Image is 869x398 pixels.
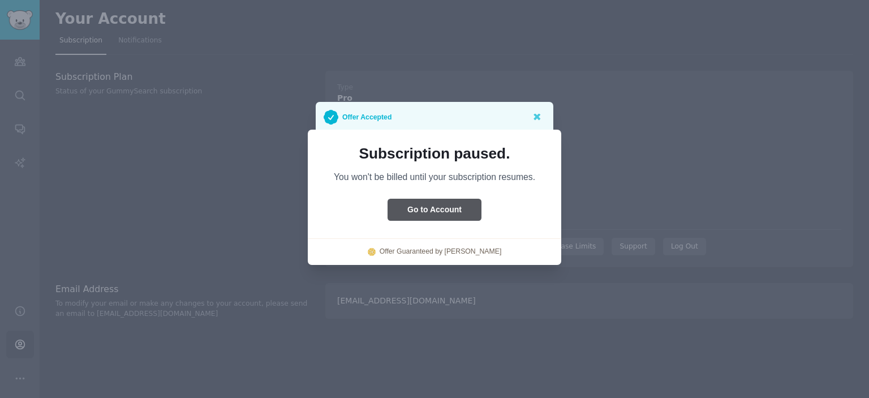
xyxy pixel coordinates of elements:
[324,145,545,161] p: Subscription paused.
[380,247,502,257] a: Offer Guaranteed by [PERSON_NAME]
[388,199,481,221] button: Go to Account
[324,171,545,183] p: You won't be billed until your subscription resumes.
[342,110,392,125] p: Offer Accepted
[368,248,376,256] img: logo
